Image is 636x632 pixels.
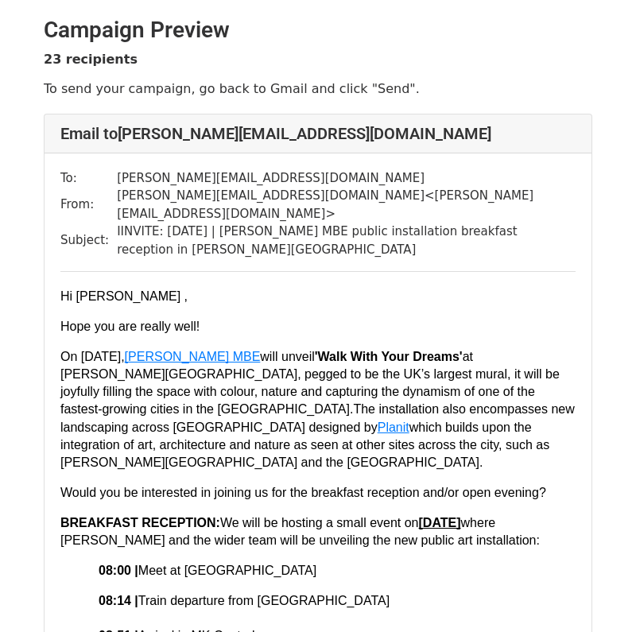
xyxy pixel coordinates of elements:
span: Meet at [GEOGRAPHIC_DATA] [138,564,316,577]
td: [PERSON_NAME][EMAIL_ADDRESS][DOMAIN_NAME] [117,169,576,188]
h2: Campaign Preview [44,17,592,44]
span: We will be hosting a small event on [220,516,419,529]
td: IINVITE: [DATE] | [PERSON_NAME] MBE public installation breakfast reception in [PERSON_NAME][GEOG... [117,223,576,258]
span: Train departure from [GEOGRAPHIC_DATA] [138,594,390,607]
span: BREAKFAST RECEPTION: [60,516,220,529]
a: Planit [378,421,409,434]
span: 08:00 | [99,564,138,577]
td: [PERSON_NAME][EMAIL_ADDRESS][DOMAIN_NAME] < [PERSON_NAME][EMAIL_ADDRESS][DOMAIN_NAME] > [117,187,576,223]
span: Would you be interested in joining us for the breakfast reception and/or open evening? [60,486,546,499]
a: [PERSON_NAME] MBE [125,350,261,363]
strong: 23 recipients [44,52,138,67]
span: 'Walk With Your Dreams' [315,350,463,363]
span: The installation also encompasses new landscaping across [GEOGRAPHIC_DATA] designed by which buil... [60,402,578,468]
span: [DATE] [419,516,461,529]
span: Hi [PERSON_NAME] , [60,289,188,303]
span: 08:14 | [99,594,138,607]
td: Subject: [60,223,117,258]
span: On [DATE], [60,350,125,363]
h4: Email to [PERSON_NAME][EMAIL_ADDRESS][DOMAIN_NAME] [60,124,576,143]
span: will unveil [260,350,314,363]
span: where [PERSON_NAME] and the wider team will be unveiling the new public art installation: [60,516,540,547]
span: Hope you are really well! [60,320,200,333]
td: From: [60,187,117,223]
td: To: [60,169,117,188]
p: To send your campaign, go back to Gmail and click "Send". [44,80,592,97]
